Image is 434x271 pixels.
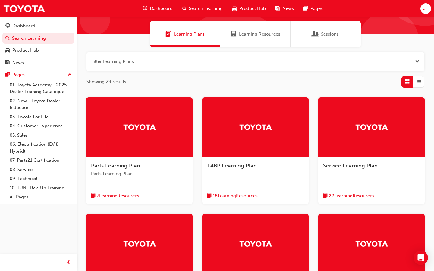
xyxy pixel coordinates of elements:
[2,69,74,80] button: Pages
[275,5,280,12] span: news-icon
[91,170,188,177] span: Parts Learning PLan
[165,31,171,38] span: Learning Plans
[91,192,96,200] span: book-icon
[91,192,139,200] button: book-icon7LearningResources
[7,156,74,165] a: 07. Parts21 Certification
[66,259,71,266] span: prev-icon
[123,238,156,249] img: Trak
[12,59,24,66] div: News
[123,122,156,132] img: Trak
[86,97,193,204] a: TrakParts Learning PlanParts Learning PLanbook-icon7LearningResources
[321,31,339,38] span: Sessions
[7,121,74,131] a: 04. Customer Experience
[303,5,308,12] span: pages-icon
[323,192,328,200] span: book-icon
[12,47,39,54] div: Product Hub
[231,31,237,38] span: Learning Resources
[207,162,257,169] span: T4BP Learning Plan
[68,71,72,79] span: up-icon
[150,21,220,47] a: Learning PlansLearning Plans
[2,45,74,56] a: Product Hub
[2,19,74,69] button: DashboardSearch LearningProduct HubNews
[7,183,74,193] a: 10. TUNE Rev-Up Training
[323,192,374,200] button: book-icon22LearningResources
[299,2,328,15] a: pages-iconPages
[417,78,421,85] span: List
[86,78,126,85] span: Showing 29 results
[318,97,425,204] a: TrakService Learning Planbook-icon22LearningResources
[323,162,378,169] span: Service Learning Plan
[91,162,140,169] span: Parts Learning Plan
[239,238,272,249] img: Trak
[2,33,74,44] a: Search Learning
[7,96,74,112] a: 02. New - Toyota Dealer Induction
[138,2,178,15] a: guage-iconDashboard
[7,165,74,174] a: 08. Service
[239,122,272,132] img: Trak
[12,71,25,78] div: Pages
[415,58,420,65] button: Open the filter
[405,78,410,85] span: Grid
[3,2,45,15] img: Trak
[220,21,291,47] a: Learning ResourcesLearning Resources
[5,60,10,66] span: news-icon
[232,5,237,12] span: car-icon
[271,2,299,15] a: news-iconNews
[182,5,187,12] span: search-icon
[7,192,74,202] a: All Pages
[239,5,266,12] span: Product Hub
[7,131,74,140] a: 05. Sales
[423,5,428,12] span: JF
[143,5,147,12] span: guage-icon
[5,36,10,41] span: search-icon
[207,192,258,200] button: book-icon18LearningResources
[228,2,271,15] a: car-iconProduct Hub
[7,80,74,96] a: 01. Toyota Academy - 2025 Dealer Training Catalogue
[12,23,35,30] div: Dashboard
[178,2,228,15] a: search-iconSearch Learning
[2,20,74,32] a: Dashboard
[7,112,74,122] a: 03. Toyota For Life
[2,57,74,68] a: News
[329,192,374,199] span: 22 Learning Resources
[310,5,323,12] span: Pages
[174,31,205,38] span: Learning Plans
[282,5,294,12] span: News
[313,31,319,38] span: Sessions
[5,48,10,53] span: car-icon
[150,5,173,12] span: Dashboard
[414,251,428,265] div: Open Intercom Messenger
[420,3,431,14] button: JF
[189,5,223,12] span: Search Learning
[7,174,74,183] a: 09. Technical
[239,31,280,38] span: Learning Resources
[5,72,10,78] span: pages-icon
[5,23,10,29] span: guage-icon
[355,122,388,132] img: Trak
[207,192,212,200] span: book-icon
[355,238,388,249] img: Trak
[97,192,139,199] span: 7 Learning Resources
[291,21,361,47] a: SessionsSessions
[202,97,309,204] a: TrakT4BP Learning Planbook-icon18LearningResources
[213,192,258,199] span: 18 Learning Resources
[7,140,74,156] a: 06. Electrification (EV & Hybrid)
